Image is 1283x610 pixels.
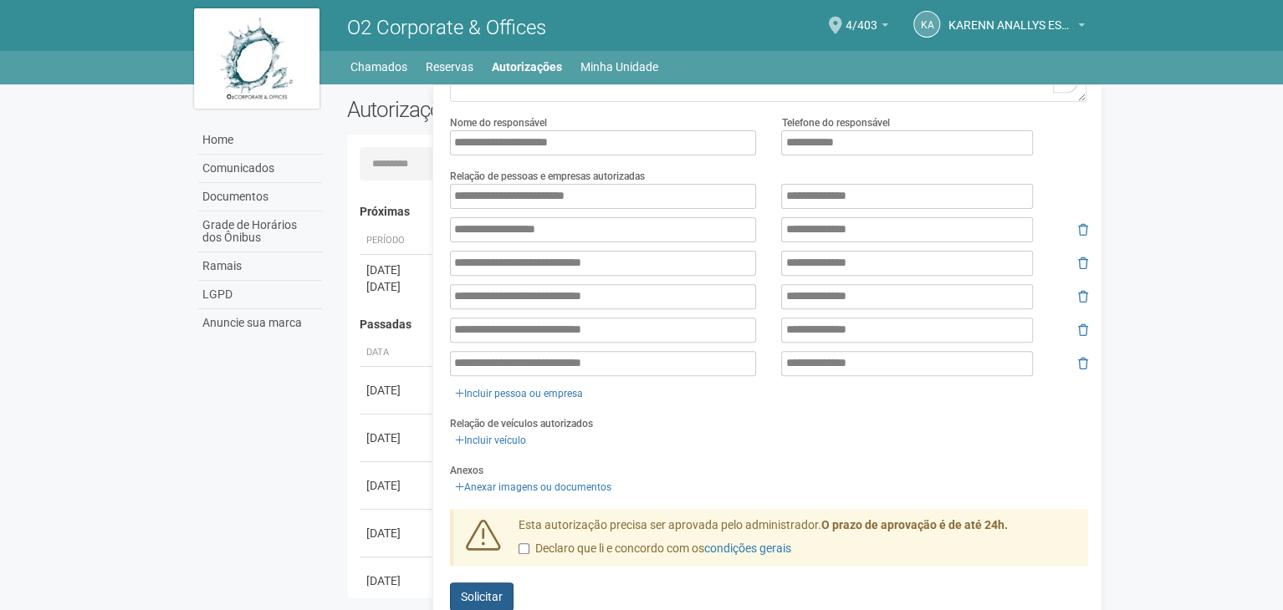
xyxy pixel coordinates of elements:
[450,115,547,130] label: Nome do responsável
[948,3,1074,32] span: KARENN ANALLYS ESTELLA
[198,211,322,252] a: Grade de Horários dos Ônibus
[347,16,546,39] span: O2 Corporate & Offices
[366,382,428,399] div: [DATE]
[347,97,705,122] h2: Autorizações
[350,55,407,79] a: Chamados
[506,517,1088,566] div: Esta autorização precisa ser aprovada pelo administrador.
[519,541,791,557] label: Declaro que li e concordo com os
[360,318,1076,331] h4: Passadas
[366,525,428,541] div: [DATE]
[1078,291,1088,302] i: Remover
[450,169,645,184] label: Relação de pessoas e empresas autorizadas
[1078,224,1088,236] i: Remover
[519,543,529,554] input: Declaro que li e concordo com oscondições gerais
[366,572,428,589] div: [DATE]
[948,21,1085,34] a: KARENN ANALLYS ESTELLA
[198,183,322,211] a: Documentos
[366,278,428,295] div: [DATE]
[198,309,322,337] a: Anuncie sua marca
[846,3,877,32] span: 4/403
[366,477,428,494] div: [DATE]
[198,126,322,155] a: Home
[366,262,428,278] div: [DATE]
[198,252,322,281] a: Ramais
[450,431,531,450] a: Incluir veículo
[198,281,322,309] a: LGPD
[366,430,428,446] div: [DATE]
[580,55,658,79] a: Minha Unidade
[198,155,322,183] a: Comunicados
[360,339,435,367] th: Data
[1078,257,1088,269] i: Remover
[704,541,791,555] a: condições gerais
[461,590,503,603] span: Solicitar
[1078,358,1088,369] i: Remover
[913,11,940,38] a: KA
[1078,324,1088,336] i: Remover
[450,478,616,496] a: Anexar imagens ou documentos
[846,21,888,34] a: 4/403
[781,115,889,130] label: Telefone do responsável
[492,55,562,79] a: Autorizações
[426,55,473,79] a: Reservas
[450,463,483,478] label: Anexos
[450,384,588,403] a: Incluir pessoa ou empresa
[194,8,319,109] img: logo.jpg
[450,416,593,431] label: Relação de veículos autorizados
[821,518,1008,531] strong: O prazo de aprovação é de até 24h.
[360,227,435,255] th: Período
[360,206,1076,218] h4: Próximas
